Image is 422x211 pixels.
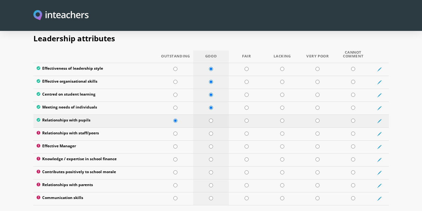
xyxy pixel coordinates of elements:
[264,50,300,63] th: Lacking
[158,50,193,63] th: Outstanding
[37,131,155,137] label: Relationships with staff/peers
[37,144,155,150] label: Effective Manager
[37,196,155,202] label: Communication skills
[33,33,115,44] span: Leadership attributes
[193,50,229,63] th: Good
[37,170,155,176] label: Contributes positively to school morale
[33,10,89,21] img: Inteachers
[37,105,155,111] label: Meeting needs of individuals
[300,50,335,63] th: Very Poor
[335,50,371,63] th: Cannot Comment
[37,183,155,189] label: Relationships with parents
[229,50,264,63] th: Fair
[37,66,155,73] label: Effectiveness of leadership style
[37,79,155,85] label: Effective organisational skills
[37,118,155,124] label: Relationships with pupils
[37,157,155,163] label: Knowledge / expertise in school finance
[37,92,155,98] label: Centred on student learning
[33,10,89,21] a: Visit this site's homepage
